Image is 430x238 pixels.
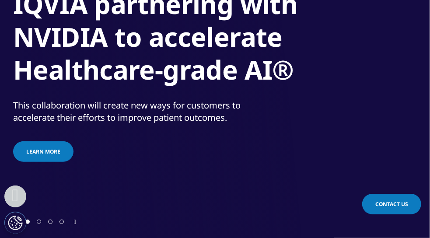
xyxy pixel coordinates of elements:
[26,148,60,155] span: Learn more
[74,217,76,226] div: Next slide
[362,194,421,214] a: Contact Us
[25,220,30,224] span: Go to slide 1
[13,141,73,162] a: Learn more
[59,220,64,224] span: Go to slide 4
[4,212,26,234] button: Cookie-Einstellungen
[48,220,52,224] span: Go to slide 3
[37,220,41,224] span: Go to slide 2
[375,200,408,208] span: Contact Us
[13,99,269,124] div: This collaboration will create new ways for customers to accelerate their efforts to improve pati...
